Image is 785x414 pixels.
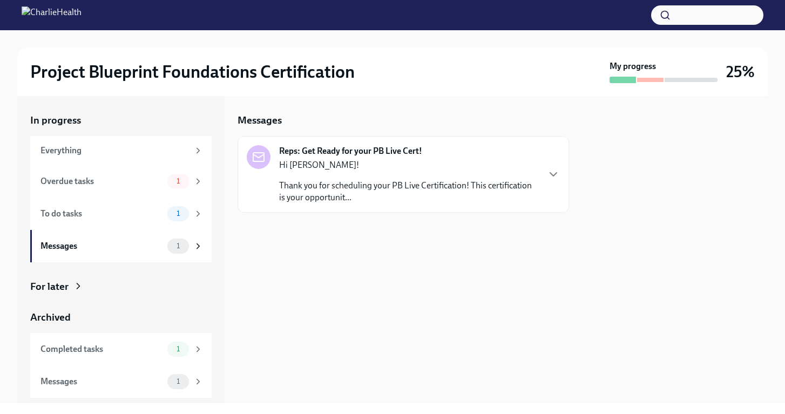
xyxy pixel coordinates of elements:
[30,365,212,398] a: Messages1
[40,343,163,355] div: Completed tasks
[30,136,212,165] a: Everything
[40,145,189,157] div: Everything
[279,145,422,157] strong: Reps: Get Ready for your PB Live Cert!
[170,345,186,353] span: 1
[30,198,212,230] a: To do tasks1
[40,175,163,187] div: Overdue tasks
[279,159,538,171] p: Hi [PERSON_NAME]!
[30,333,212,365] a: Completed tasks1
[726,62,755,82] h3: 25%
[170,377,186,385] span: 1
[30,230,212,262] a: Messages1
[170,209,186,218] span: 1
[238,113,282,127] h5: Messages
[22,6,82,24] img: CharlieHealth
[610,60,656,72] strong: My progress
[170,242,186,250] span: 1
[30,165,212,198] a: Overdue tasks1
[40,376,163,388] div: Messages
[30,310,212,324] a: Archived
[30,280,69,294] div: For later
[30,61,355,83] h2: Project Blueprint Foundations Certification
[170,177,186,185] span: 1
[40,240,163,252] div: Messages
[30,113,212,127] a: In progress
[40,208,163,220] div: To do tasks
[279,180,538,203] p: Thank you for scheduling your PB Live Certification! This certification is your opportunit...
[30,280,212,294] a: For later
